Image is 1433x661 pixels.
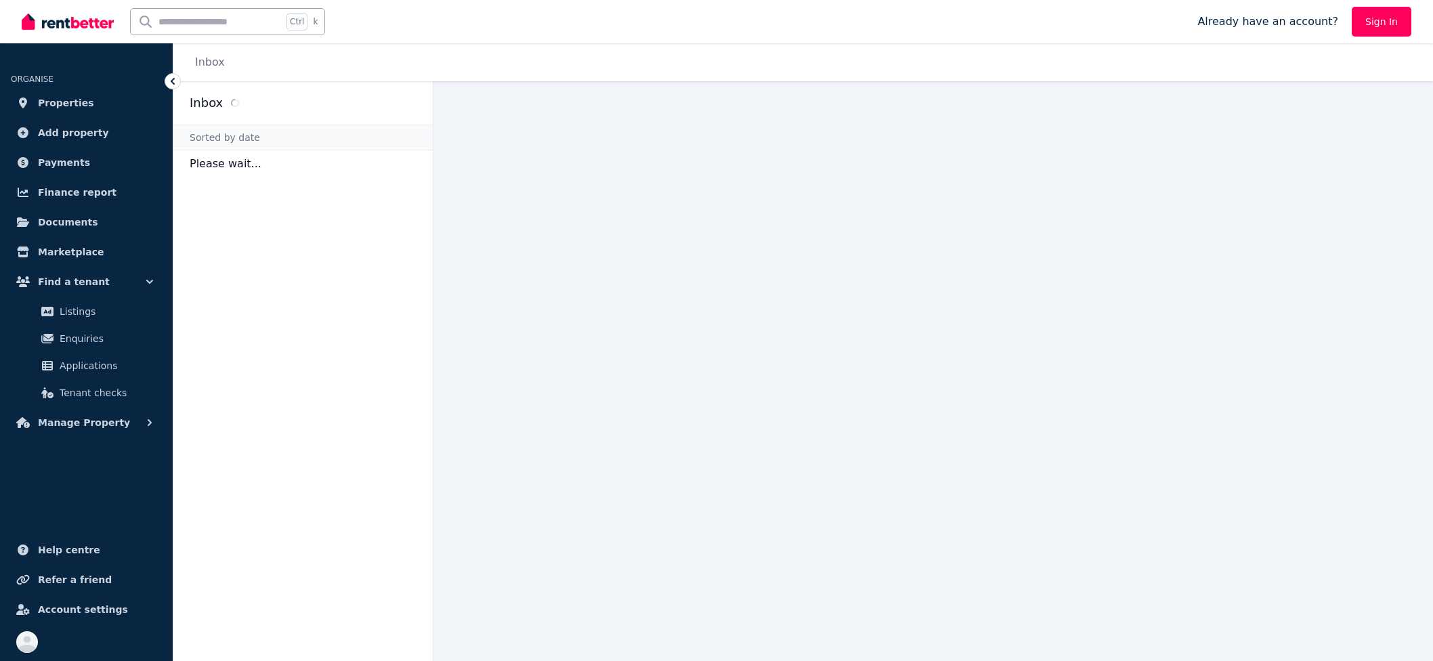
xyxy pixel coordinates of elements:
[16,325,156,352] a: Enquiries
[38,542,100,558] span: Help centre
[1352,7,1411,37] a: Sign In
[60,385,151,401] span: Tenant checks
[11,89,162,116] a: Properties
[1197,14,1338,30] span: Already have an account?
[16,352,156,379] a: Applications
[11,179,162,206] a: Finance report
[38,572,112,588] span: Refer a friend
[173,150,433,177] p: Please wait...
[60,358,151,374] span: Applications
[38,214,98,230] span: Documents
[16,379,156,406] a: Tenant checks
[22,12,114,32] img: RentBetter
[11,409,162,436] button: Manage Property
[38,601,128,618] span: Account settings
[11,149,162,176] a: Payments
[11,596,162,623] a: Account settings
[38,244,104,260] span: Marketplace
[16,298,156,325] a: Listings
[11,238,162,265] a: Marketplace
[11,209,162,236] a: Documents
[38,184,116,200] span: Finance report
[11,268,162,295] button: Find a tenant
[190,93,223,112] h2: Inbox
[173,43,241,81] nav: Breadcrumb
[38,125,109,141] span: Add property
[11,74,54,84] span: ORGANISE
[313,16,318,27] span: k
[11,566,162,593] a: Refer a friend
[195,56,225,68] a: Inbox
[286,13,307,30] span: Ctrl
[38,274,110,290] span: Find a tenant
[38,95,94,111] span: Properties
[60,303,151,320] span: Listings
[11,536,162,563] a: Help centre
[60,330,151,347] span: Enquiries
[11,119,162,146] a: Add property
[38,414,130,431] span: Manage Property
[173,125,433,150] div: Sorted by date
[38,154,90,171] span: Payments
